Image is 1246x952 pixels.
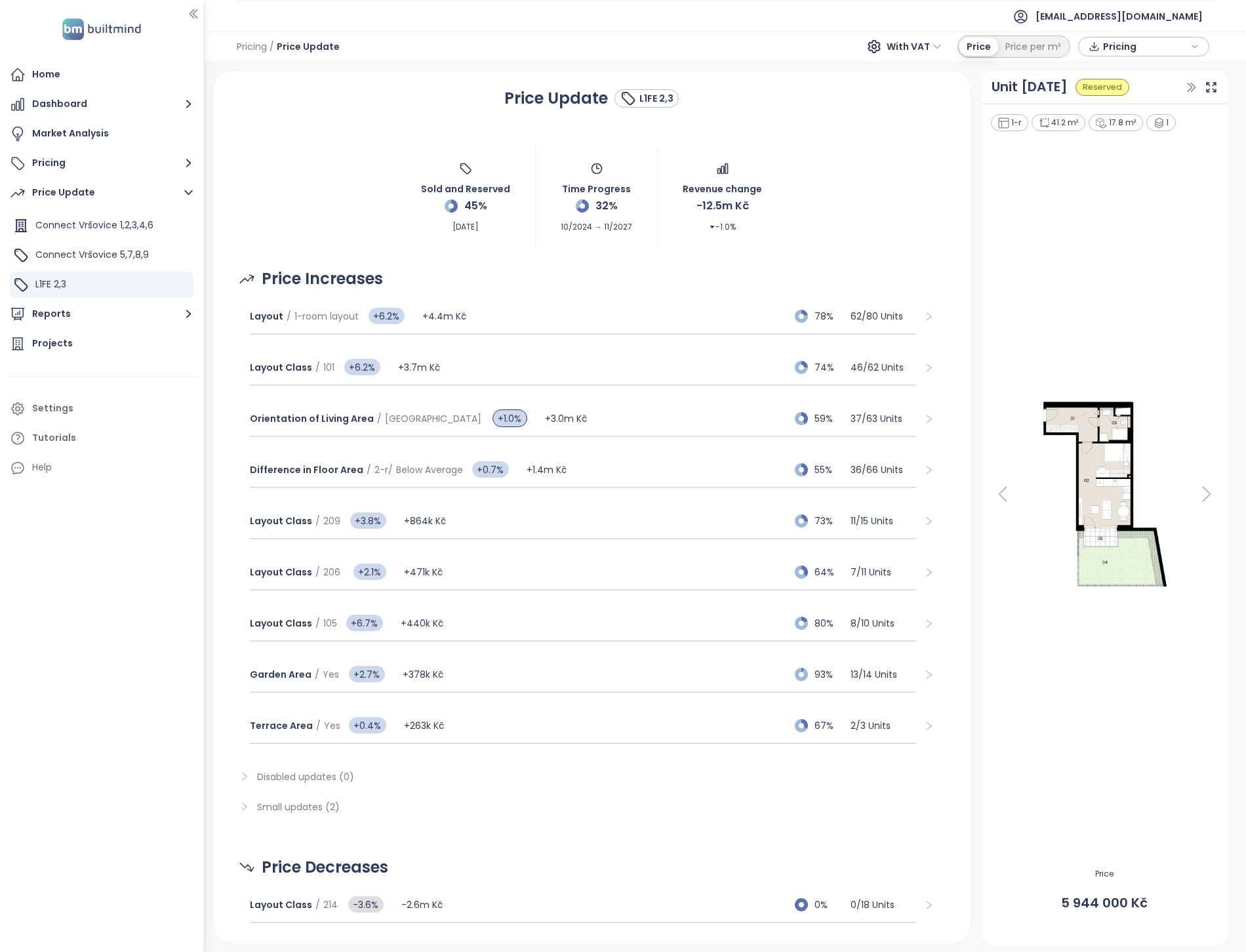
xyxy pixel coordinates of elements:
[924,721,934,731] span: right
[315,617,320,630] span: /
[270,35,274,58] span: /
[323,617,337,630] span: 105
[7,180,197,206] button: Price Update
[814,667,843,682] span: 93%
[250,617,312,630] span: Layout Class
[924,363,934,373] span: right
[814,463,843,477] span: 55%
[385,412,481,425] span: [GEOGRAPHIC_DATA]
[1085,37,1202,56] div: button
[35,278,66,291] span: L1FE 2,3
[814,898,843,912] span: 0%
[369,308,405,324] span: +6.2%
[7,62,197,88] a: Home
[316,719,321,732] span: /
[696,197,749,214] span: -12.5m Kč
[7,150,197,176] button: Pricing
[32,430,76,446] div: Tutorials
[404,514,446,528] span: +864k Kč
[814,718,843,733] span: 67%
[814,309,843,323] span: 78%
[683,175,762,196] span: Revenue change
[349,666,385,682] span: +2.7%
[924,414,934,424] span: right
[887,37,942,56] span: With VAT
[595,197,618,214] span: 32%
[398,361,440,374] span: +3.7m Kč
[58,16,145,43] img: logo
[851,309,916,323] p: 62 / 80 Units
[924,568,934,577] span: right
[814,411,843,426] span: 59%
[7,91,197,117] button: Dashboard
[10,213,193,239] div: Connect Vršovice 1,2,3,4,6
[851,360,916,375] p: 46 / 62 Units
[545,412,587,425] span: +3.0m Kč
[324,719,340,732] span: Yes
[237,35,267,58] span: Pricing
[990,893,1220,913] span: 5 944 000 Kč
[262,855,388,880] span: Price Decreases
[924,312,934,321] span: right
[388,463,393,476] span: /
[250,514,312,528] span: Layout Class
[464,197,487,214] span: 45%
[472,461,509,478] span: +0.7%
[349,717,386,734] span: +0.4%
[323,898,338,911] span: 214
[992,77,1068,97] a: Unit [DATE]
[924,670,934,680] span: right
[250,898,312,911] span: Layout Class
[1032,114,1086,132] div: 41.2 m²
[421,175,510,196] span: Sold and Reserved
[1027,396,1182,592] img: Floor plan
[452,215,479,234] span: [DATE]
[315,668,319,681] span: /
[10,272,193,298] div: L1FE 2,3
[315,361,320,374] span: /
[350,512,386,529] span: +3.8%
[35,218,153,232] span: Connect Vršovice 1,2,3,4,6
[924,900,934,910] span: right
[1089,114,1143,132] div: 17.8 m²
[527,463,567,476] span: +1.4m Kč
[403,668,443,681] span: +378k Kč
[35,248,149,261] span: Connect Vršovice 5,7,8,9
[250,566,312,579] span: Layout Class
[991,114,1028,132] div: 1-r
[374,463,388,476] span: 2-r
[32,125,109,142] div: Market Analysis
[262,266,383,291] span: Price Increases
[990,868,1220,880] span: Price
[1075,79,1129,96] div: Reserved
[404,719,444,732] span: +263k Kč
[277,35,340,58] span: Price Update
[32,335,73,352] div: Projects
[10,242,193,268] div: Connect Vršovice 5,7,8,9
[250,463,363,476] span: Difference in Floor Area
[7,455,197,481] div: Help
[257,800,340,814] span: Small updates (2)
[562,175,631,196] span: Time Progress
[401,617,443,630] span: +440k Kč
[814,616,843,631] span: 80%
[7,425,197,451] a: Tutorials
[851,898,916,912] p: 0 / 18 Units
[239,772,249,781] span: right
[250,412,374,425] span: Orientation of Living Area
[1035,1,1203,32] span: [EMAIL_ADDRESS][DOMAIN_NAME]
[32,66,60,83] div: Home
[250,668,311,681] span: Garden Area
[315,566,320,579] span: /
[353,564,386,580] span: +2.1%
[32,459,52,476] div: Help
[7,396,197,422] a: Settings
[561,215,632,234] span: 10/2024 → 11/2027
[344,359,380,375] span: +6.2%
[250,361,312,374] span: Layout Class
[7,331,197,357] a: Projects
[323,514,340,528] span: 209
[851,616,916,631] p: 8 / 10 Units
[287,310,291,323] span: /
[346,615,383,631] span: +6.7%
